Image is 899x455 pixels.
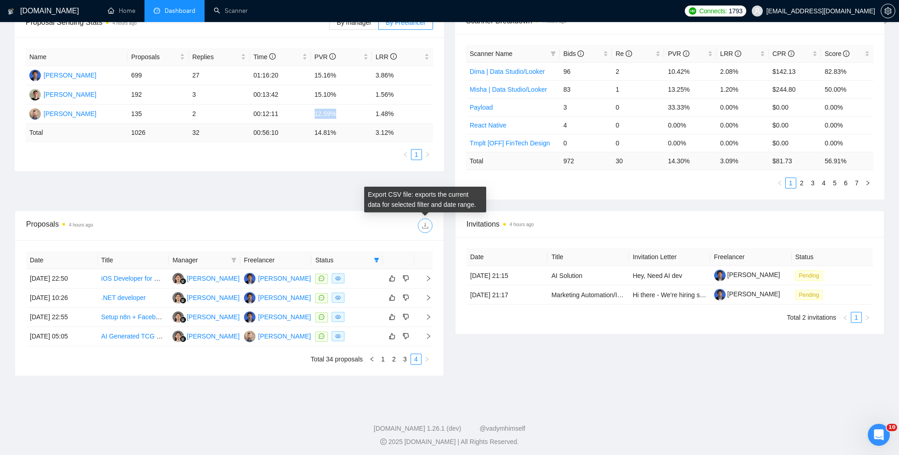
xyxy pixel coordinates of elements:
[187,293,239,303] div: [PERSON_NAME]
[403,275,409,282] span: dislike
[714,270,726,281] img: c1hXM9bnB2RvzThLaBMv-EFriFBFov-fS4vrx8gLApOf6YtN3vHWnOixsiKQyUVnJ4
[128,85,189,105] td: 192
[389,294,395,301] span: like
[189,48,250,66] th: Replies
[69,222,93,227] time: 4 hours ago
[418,222,432,229] span: download
[689,7,696,15] img: upwork-logo.png
[214,7,248,15] a: searchScanner
[172,311,184,323] img: KK
[612,152,664,170] td: 30
[335,333,341,339] span: eye
[258,293,311,303] div: [PERSON_NAME]
[172,294,239,301] a: KK[PERSON_NAME]
[868,424,890,446] iframe: Intercom live chat
[470,86,547,93] a: Misha | Data Studio/Looker
[369,356,375,362] span: left
[769,62,821,80] td: $142.13
[172,274,239,282] a: KK[PERSON_NAME]
[403,294,409,301] span: dislike
[8,4,14,19] img: logo
[315,255,370,265] span: Status
[560,152,612,170] td: 972
[180,297,186,304] img: gigradar-bm.png
[862,312,873,323] button: right
[418,275,432,282] span: right
[716,98,769,116] td: 0.00%
[830,178,840,188] a: 5
[881,7,895,15] a: setting
[172,255,228,265] span: Manager
[387,273,398,284] button: like
[550,51,556,56] span: filter
[563,50,584,57] span: Bids
[664,152,716,170] td: 14.30 %
[466,248,548,266] th: Date
[714,289,726,300] img: c1hXM9bnB2RvzThLaBMv-EFriFBFov-fS4vrx8gLApOf6YtN3vHWnOixsiKQyUVnJ4
[400,311,411,322] button: dislike
[769,80,821,98] td: $244.80
[403,313,409,321] span: dislike
[821,152,873,170] td: 56.91 %
[376,53,397,61] span: LRR
[187,312,239,322] div: [PERSON_NAME]
[807,178,818,189] li: 3
[840,312,851,323] button: left
[788,50,794,57] span: info-circle
[98,289,169,308] td: .NET developer
[612,134,664,152] td: 0
[387,331,398,342] button: like
[378,354,388,364] a: 1
[29,108,41,120] img: IN
[774,178,785,189] button: left
[377,354,388,365] li: 1
[311,105,372,124] td: 12.59%
[774,178,785,189] li: Previous Page
[466,266,548,285] td: [DATE] 21:15
[154,7,160,14] span: dashboard
[668,50,689,57] span: PVR
[754,8,760,14] span: user
[769,98,821,116] td: $0.00
[720,50,741,57] span: LRR
[335,295,341,300] span: eye
[796,178,807,189] li: 2
[769,134,821,152] td: $0.00
[180,278,186,284] img: gigradar-bm.png
[851,312,861,322] a: 1
[101,333,215,340] a: AI Generated TCG Game Design/ UIUX
[101,294,146,301] a: .NET developer
[172,313,239,320] a: KK[PERSON_NAME]
[187,273,239,283] div: [PERSON_NAME]
[112,21,137,26] time: 4 hours ago
[549,47,558,61] span: filter
[244,313,311,320] a: DU[PERSON_NAME]
[387,292,398,303] button: like
[551,272,583,279] a: AI Solution
[470,68,545,75] a: Dima | Data Studio/Looker
[843,315,848,321] span: left
[244,332,311,339] a: IN[PERSON_NAME]
[372,124,433,142] td: 3.12 %
[825,50,849,57] span: Score
[735,50,741,57] span: info-circle
[418,314,432,320] span: right
[664,98,716,116] td: 33.33%
[400,354,411,365] li: 3
[821,80,873,98] td: 50.00%
[372,85,433,105] td: 1.56%
[772,50,794,57] span: CPR
[786,178,796,188] a: 1
[829,178,840,189] li: 5
[887,424,897,431] span: 10
[335,314,341,320] span: eye
[389,333,395,340] span: like
[548,248,629,266] th: Title
[560,98,612,116] td: 3
[128,48,189,66] th: Proposals
[244,274,311,282] a: DU[PERSON_NAME]
[169,251,240,269] th: Manager
[851,312,862,323] li: 1
[716,80,769,98] td: 1.20%
[380,438,387,445] span: copyright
